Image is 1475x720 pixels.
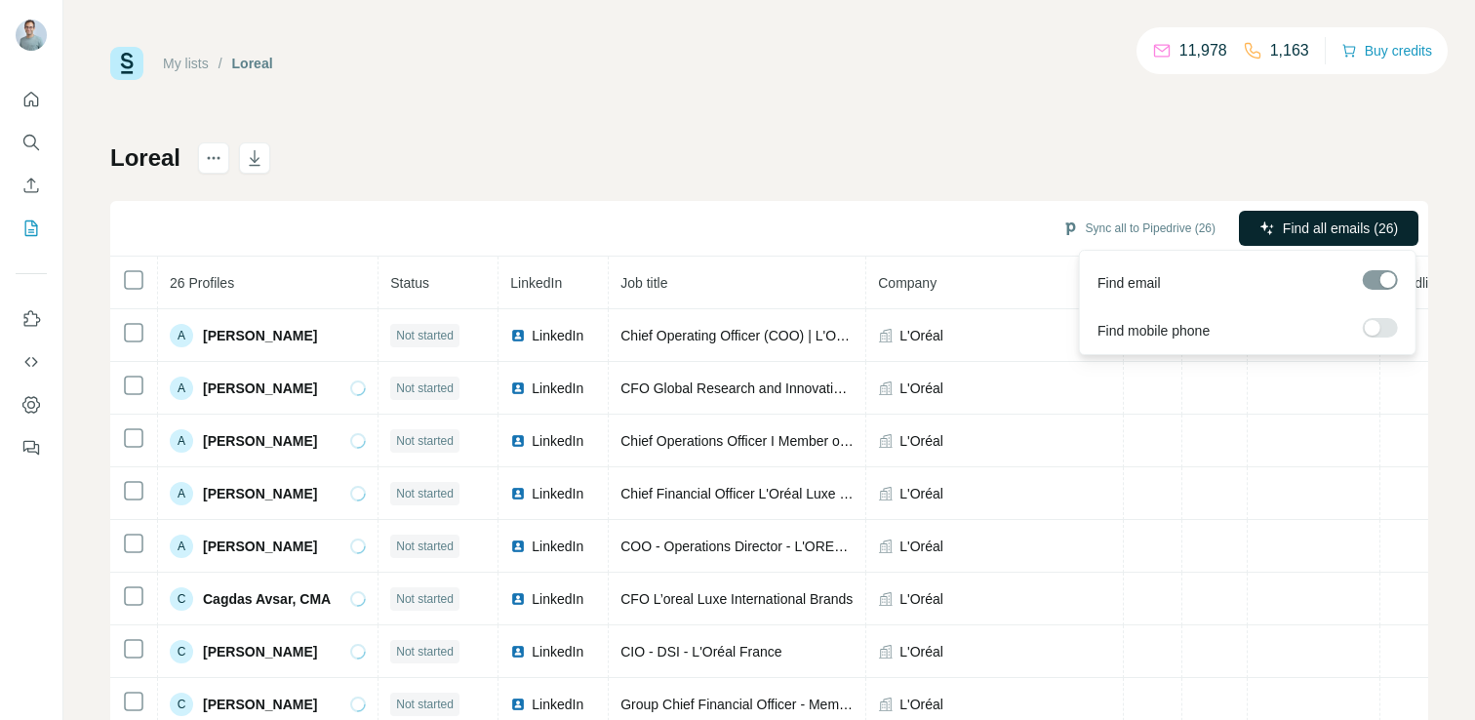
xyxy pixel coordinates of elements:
span: L'Oréal [899,431,943,451]
button: Quick start [16,82,47,117]
button: Search [16,125,47,160]
span: Chief Financial Officer L'Oréal Luxe World Wide Division [620,486,961,501]
span: LinkedIn [532,379,583,398]
span: Not started [396,590,454,608]
span: Chief Operating Officer (COO) | L'Oréal Israel [620,328,896,343]
img: LinkedIn logo [510,433,526,449]
img: LinkedIn logo [510,380,526,396]
span: Not started [396,432,454,450]
button: Use Surfe on LinkedIn [16,301,47,337]
span: L'Oréal [899,484,943,503]
img: LinkedIn logo [510,697,526,712]
span: [PERSON_NAME] [203,642,317,661]
div: A [170,482,193,505]
span: Not started [396,485,454,502]
span: Find email [1097,273,1161,293]
span: Not started [396,538,454,555]
span: Status [390,275,429,291]
img: LinkedIn logo [510,644,526,660]
span: COO - Operations Director - L'OREAL Group [620,539,892,554]
img: LinkedIn logo [510,591,526,607]
span: [PERSON_NAME] [203,431,317,451]
span: LinkedIn [532,695,583,714]
span: Company [878,275,937,291]
span: L'Oréal [899,695,943,714]
span: 26 Profiles [170,275,234,291]
span: LinkedIn [532,589,583,609]
span: L'Oréal [899,642,943,661]
span: [PERSON_NAME] [203,695,317,714]
span: Chief Operations Officer I Member of the Executive Committee [620,433,999,449]
span: L'Oréal [899,537,943,556]
span: Job title [620,275,667,291]
button: actions [198,142,229,174]
div: A [170,377,193,400]
span: L'Oréal [899,379,943,398]
div: C [170,640,193,663]
span: LinkedIn [532,537,583,556]
p: 11,978 [1179,39,1227,62]
span: CFO L’oreal Luxe International Brands [620,591,853,607]
span: L'Oréal [899,589,943,609]
div: Loreal [232,54,273,73]
span: Not started [396,327,454,344]
div: A [170,324,193,347]
span: LinkedIn [532,326,583,345]
img: Avatar [16,20,47,51]
img: LinkedIn logo [510,328,526,343]
span: Not started [396,643,454,660]
span: L'Oréal [899,326,943,345]
span: Cagdas Avsar, CMA [203,589,331,609]
div: A [170,429,193,453]
div: C [170,587,193,611]
p: 1,163 [1270,39,1309,62]
span: LinkedIn [532,484,583,503]
div: A [170,535,193,558]
span: [PERSON_NAME] [203,537,317,556]
span: [PERSON_NAME] [203,326,317,345]
span: CFO Global Research and Innovations [620,380,855,396]
button: My lists [16,211,47,246]
button: Enrich CSV [16,168,47,203]
img: LinkedIn logo [510,539,526,554]
button: Use Surfe API [16,344,47,380]
img: LinkedIn logo [510,486,526,501]
li: / [219,54,222,73]
span: Find mobile phone [1097,321,1210,340]
span: LinkedIn [532,431,583,451]
span: Not started [396,380,454,397]
button: Feedback [16,430,47,465]
button: Sync all to Pipedrive (26) [1049,214,1229,243]
button: Buy credits [1341,37,1432,64]
span: Find all emails (26) [1283,219,1398,238]
img: Surfe Logo [110,47,143,80]
span: Not started [396,696,454,713]
a: My lists [163,56,209,71]
div: C [170,693,193,716]
span: LinkedIn [510,275,562,291]
h1: Loreal [110,142,180,174]
span: Landline [1392,275,1444,291]
span: Group Chief Financial Officer - Member of the Group Executive Committee [620,697,1071,712]
span: [PERSON_NAME] [203,484,317,503]
span: [PERSON_NAME] [203,379,317,398]
span: LinkedIn [532,642,583,661]
button: Find all emails (26) [1239,211,1418,246]
span: CIO - DSI - L'Oréal France [620,644,781,660]
button: Dashboard [16,387,47,422]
